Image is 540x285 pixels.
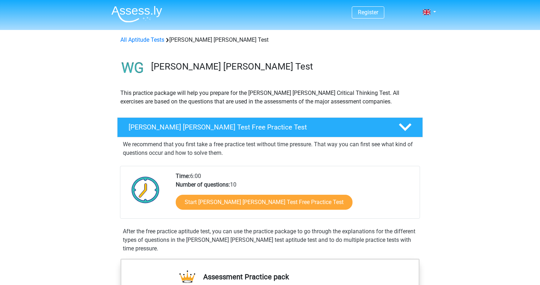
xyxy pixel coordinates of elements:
[120,36,164,43] a: All Aptitude Tests
[358,9,378,16] a: Register
[127,172,164,208] img: Clock
[117,36,422,44] div: [PERSON_NAME] [PERSON_NAME] Test
[120,227,420,253] div: After the free practice aptitude test, you can use the practice package to go through the explana...
[123,140,417,157] p: We recommend that you first take a free practice test without time pressure. That way you can fir...
[120,89,420,106] p: This practice package will help you prepare for the [PERSON_NAME] [PERSON_NAME] Critical Thinking...
[114,117,426,137] a: [PERSON_NAME] [PERSON_NAME] Test Free Practice Test
[117,53,148,83] img: watson glaser test
[111,6,162,22] img: Assessly
[129,123,387,131] h4: [PERSON_NAME] [PERSON_NAME] Test Free Practice Test
[151,61,417,72] h3: [PERSON_NAME] [PERSON_NAME] Test
[176,181,230,188] b: Number of questions:
[170,172,419,218] div: 6:00 10
[176,195,352,210] a: Start [PERSON_NAME] [PERSON_NAME] Test Free Practice Test
[176,173,190,179] b: Time:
